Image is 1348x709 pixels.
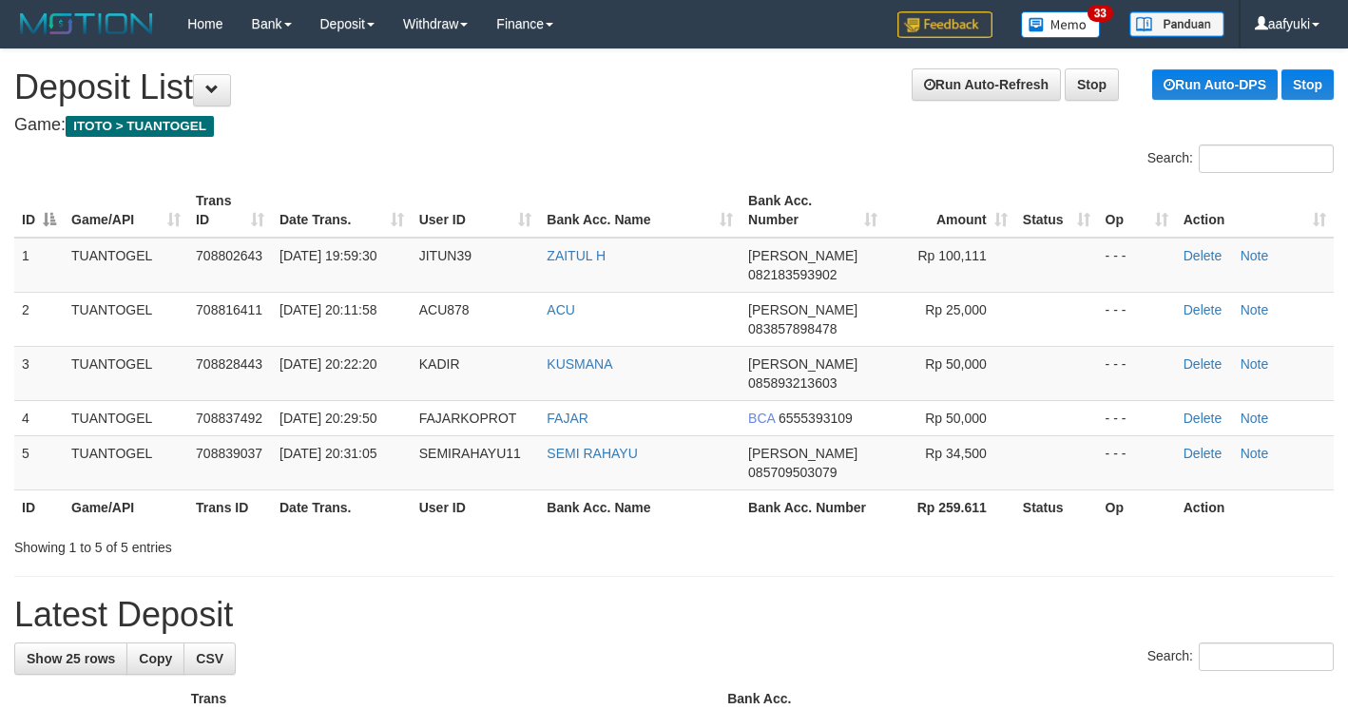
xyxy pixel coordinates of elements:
span: 708828443 [196,356,262,372]
h4: Game: [14,116,1334,135]
a: Delete [1184,446,1222,461]
span: Copy 083857898478 to clipboard [748,321,837,336]
a: FAJAR [547,411,588,426]
span: 708839037 [196,446,262,461]
td: - - - [1098,292,1176,346]
td: 3 [14,346,64,400]
td: TUANTOGEL [64,400,188,435]
a: Note [1241,356,1269,372]
a: Copy [126,642,184,675]
span: SEMIRAHAYU11 [419,446,521,461]
span: ACU878 [419,302,470,317]
span: [DATE] 20:29:50 [279,411,376,426]
td: TUANTOGEL [64,238,188,293]
div: Showing 1 to 5 of 5 entries [14,530,548,557]
a: KUSMANA [547,356,612,372]
th: Op [1098,489,1176,525]
span: [PERSON_NAME] [748,356,857,372]
th: User ID: activate to sort column ascending [412,183,540,238]
th: Bank Acc. Number: activate to sort column ascending [741,183,885,238]
td: - - - [1098,400,1176,435]
a: Delete [1184,356,1222,372]
img: Button%20Memo.svg [1021,11,1101,38]
td: 4 [14,400,64,435]
td: TUANTOGEL [64,346,188,400]
th: Rp 259.611 [885,489,1014,525]
a: Note [1241,446,1269,461]
th: Date Trans. [272,489,412,525]
span: FAJARKOPROT [419,411,517,426]
span: [DATE] 20:11:58 [279,302,376,317]
span: Copy 6555393109 to clipboard [779,411,853,426]
span: Copy 085709503079 to clipboard [748,465,837,480]
a: Delete [1184,411,1222,426]
th: Bank Acc. Number [741,489,885,525]
td: - - - [1098,238,1176,293]
span: Rp 50,000 [925,356,987,372]
h1: Latest Deposit [14,596,1334,634]
th: Game/API: activate to sort column ascending [64,183,188,238]
span: JITUN39 [419,248,472,263]
a: Stop [1065,68,1119,101]
input: Search: [1199,642,1334,671]
th: Bank Acc. Name [539,489,741,525]
input: Search: [1199,144,1334,173]
a: Note [1241,411,1269,426]
a: Stop [1281,69,1334,100]
th: Bank Acc. Name: activate to sort column ascending [539,183,741,238]
a: CSV [183,642,236,675]
h1: Deposit List [14,68,1334,106]
th: Status: activate to sort column ascending [1015,183,1098,238]
span: [DATE] 20:31:05 [279,446,376,461]
span: Copy [139,651,172,666]
a: Note [1241,302,1269,317]
a: ACU [547,302,575,317]
span: BCA [748,411,775,426]
a: Delete [1184,302,1222,317]
th: Trans ID: activate to sort column ascending [188,183,272,238]
td: 5 [14,435,64,489]
span: Rp 100,111 [917,248,986,263]
span: 708837492 [196,411,262,426]
label: Search: [1147,144,1334,173]
a: Show 25 rows [14,642,127,675]
th: Game/API [64,489,188,525]
a: SEMI RAHAYU [547,446,637,461]
img: Feedback.jpg [897,11,992,38]
span: 33 [1088,5,1113,22]
span: CSV [196,651,223,666]
th: ID [14,489,64,525]
a: ZAITUL H [547,248,606,263]
span: Show 25 rows [27,651,115,666]
td: 1 [14,238,64,293]
th: Action [1176,489,1334,525]
span: ITOTO > TUANTOGEL [66,116,214,137]
span: KADIR [419,356,460,372]
span: [PERSON_NAME] [748,248,857,263]
span: 708816411 [196,302,262,317]
td: 2 [14,292,64,346]
span: Copy 082183593902 to clipboard [748,267,837,282]
span: 708802643 [196,248,262,263]
label: Search: [1147,642,1334,671]
span: Rp 50,000 [925,411,987,426]
th: User ID [412,489,540,525]
th: ID: activate to sort column descending [14,183,64,238]
span: Rp 34,500 [925,446,987,461]
th: Status [1015,489,1098,525]
a: Run Auto-DPS [1152,69,1278,100]
span: [DATE] 19:59:30 [279,248,376,263]
th: Date Trans.: activate to sort column ascending [272,183,412,238]
a: Note [1241,248,1269,263]
td: - - - [1098,346,1176,400]
th: Op: activate to sort column ascending [1098,183,1176,238]
td: TUANTOGEL [64,435,188,489]
th: Trans ID [188,489,272,525]
td: - - - [1098,435,1176,489]
img: panduan.png [1129,11,1224,37]
th: Action: activate to sort column ascending [1176,183,1334,238]
span: [PERSON_NAME] [748,446,857,461]
a: Delete [1184,248,1222,263]
td: TUANTOGEL [64,292,188,346]
th: Amount: activate to sort column ascending [885,183,1014,238]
